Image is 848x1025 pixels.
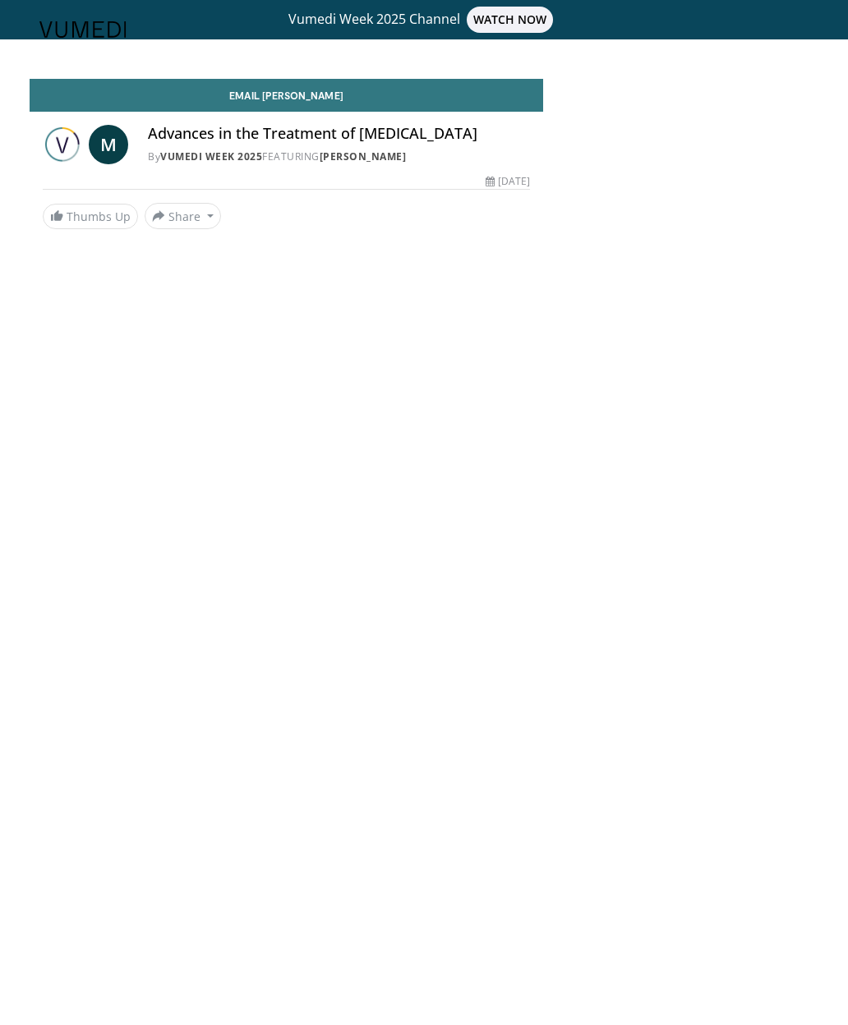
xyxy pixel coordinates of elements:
[148,125,530,143] h4: Advances in the Treatment of [MEDICAL_DATA]
[39,21,127,38] img: VuMedi Logo
[89,125,128,164] a: M
[145,203,221,229] button: Share
[148,149,530,164] div: By FEATURING
[30,79,543,112] a: Email [PERSON_NAME]
[43,125,82,164] img: Vumedi Week 2025
[320,149,407,163] a: [PERSON_NAME]
[43,204,138,229] a: Thumbs Up
[486,174,530,189] div: [DATE]
[160,149,262,163] a: Vumedi Week 2025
